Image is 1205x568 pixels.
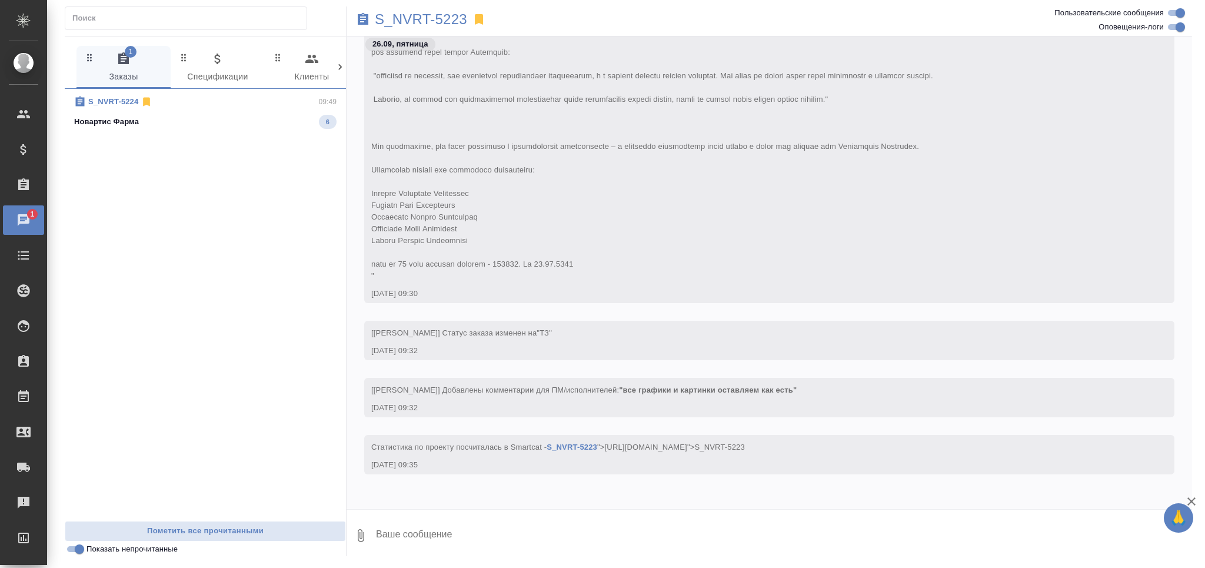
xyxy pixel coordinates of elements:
[84,52,164,84] span: Заказы
[371,386,797,394] span: [[PERSON_NAME]] Добавлены комментарии для ПМ/исполнителей:
[272,52,352,84] span: Клиенты
[272,52,284,63] svg: Зажми и перетащи, чтобы поменять порядок вкладок
[372,38,428,50] p: 26.09, пятница
[65,89,346,136] div: S_NVRT-522409:49Новартис Фарма6
[371,402,1133,414] div: [DATE] 09:32
[619,386,797,394] span: "все графики и картинки оставляем как есть"
[371,345,1133,357] div: [DATE] 09:32
[1099,21,1164,33] span: Оповещения-логи
[65,521,346,542] button: Пометить все прочитанными
[371,288,1133,300] div: [DATE] 09:30
[319,116,337,128] span: 6
[72,10,307,26] input: Поиск
[71,524,339,538] span: Пометить все прочитанными
[371,328,552,337] span: [[PERSON_NAME]] Статус заказа изменен на
[547,443,597,451] a: S_NVRT-5223
[3,205,44,235] a: 1
[371,443,745,451] span: Cтатистика по проекту посчиталась в Smartcat - ">[URL][DOMAIN_NAME]">S_NVRT-5223
[84,52,95,63] svg: Зажми и перетащи, чтобы поменять порядок вкладок
[375,14,467,25] a: S_NVRT-5223
[371,459,1133,471] div: [DATE] 09:35
[1054,7,1164,19] span: Пользовательские сообщения
[125,46,137,58] span: 1
[74,116,139,128] p: Новартис Фарма
[141,96,152,108] svg: Отписаться
[23,208,41,220] span: 1
[537,328,552,337] span: "ТЗ"
[178,52,189,63] svg: Зажми и перетащи, чтобы поменять порядок вкладок
[178,52,258,84] span: Спецификации
[88,97,138,106] a: S_NVRT-5224
[86,543,178,555] span: Показать непрочитанные
[318,96,337,108] p: 09:49
[1169,506,1189,530] span: 🙏
[1164,503,1193,533] button: 🙏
